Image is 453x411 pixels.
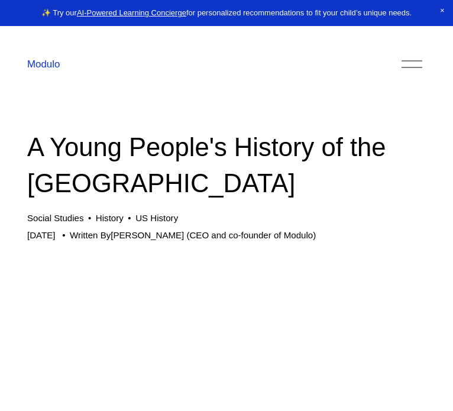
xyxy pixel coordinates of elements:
div: Written By [70,230,316,241]
a: History [96,213,124,223]
span: [DATE] [27,230,55,240]
a: Modulo [27,59,60,70]
a: AI-Powered Learning Concierge [77,8,186,17]
a: Social Studies [27,213,84,223]
h1: A Young People's History of the [GEOGRAPHIC_DATA] [27,130,426,202]
a: US History [135,213,178,223]
a: [PERSON_NAME] (CEO and co-founder of Modulo) [111,230,316,240]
